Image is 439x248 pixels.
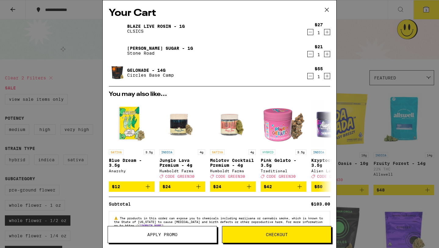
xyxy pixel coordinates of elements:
[311,202,330,206] div: $103.00
[210,149,225,155] p: SATIVA
[315,44,323,49] div: $21
[127,68,174,73] a: Gelonade - 14g
[210,169,256,173] div: Humboldt Farms
[112,184,120,189] span: $12
[114,216,120,220] span: ⚠️
[210,181,256,192] button: Add to bag
[4,4,44,9] span: Hi. Need any help?
[317,174,346,178] span: CODE GREEN30
[109,181,155,192] button: Add to bag
[324,51,330,57] button: Increment
[311,149,326,155] p: INDICA
[311,169,357,173] div: Alien Labs
[109,100,155,181] a: Open page for Blue Dream - 3.5g from Anarchy
[311,181,357,192] button: Add to bag
[261,169,306,173] div: Traditional
[261,100,306,181] a: Open page for Pink Gelato - 3.5g from Traditional
[159,100,205,146] img: Humboldt Farms - Jungle Lava Premium - 4g
[222,226,331,243] button: Checkout
[144,149,155,155] p: 3.5g
[295,149,306,155] p: 3.5g
[147,232,177,237] span: Apply Promo
[210,100,256,181] a: Open page for Molotov Cocktail Premium - 4g from Humboldt Farms
[109,6,330,20] h2: Your Cart
[165,174,195,178] span: CODE GREEN30
[109,91,330,97] h2: You may also like...
[311,158,357,168] p: Kryptochronic - 3.5g
[307,51,313,57] button: Decrement
[307,29,313,35] button: Decrement
[109,20,126,37] img: Blaze Live Rosin - 1g
[324,73,330,79] button: Increment
[266,232,288,237] span: Checkout
[264,184,272,189] span: $42
[311,100,357,181] a: Open page for Kryptochronic - 3.5g from Alien Labs
[307,73,313,79] button: Decrement
[159,100,205,181] a: Open page for Jungle Lava Premium - 4g from Humboldt Farms
[315,52,323,57] div: 1
[210,158,256,168] p: Molotov Cocktail Premium - 4g
[109,202,135,206] div: Subtotal
[324,29,330,35] button: Increment
[261,181,306,192] button: Add to bag
[314,184,323,189] span: $50
[261,100,306,146] img: Traditional - Pink Gelato - 3.5g
[315,30,323,35] div: 1
[109,158,155,168] p: Blue Dream - 3.5g
[127,24,185,29] a: Blaze Live Rosin - 1g
[127,51,193,56] p: Stone Road
[127,73,174,78] p: Circles Base Camp
[216,174,245,178] span: CODE GREEN30
[315,22,323,27] div: $27
[213,184,221,189] span: $24
[198,149,205,155] p: 4g
[109,100,155,146] img: Anarchy - Blue Dream - 3.5g
[140,224,163,227] a: [DOMAIN_NAME]
[210,100,256,146] img: Humboldt Farms - Molotov Cocktail Premium - 4g
[315,66,323,71] div: $55
[108,226,217,243] button: Apply Promo
[109,169,155,173] div: Anarchy
[261,158,306,168] p: Pink Gelato - 3.5g
[127,46,193,51] a: [PERSON_NAME] Sugar - 1g
[315,74,323,79] div: 1
[248,149,256,155] p: 4g
[109,42,126,59] img: Oreo Biscotti Sugar - 1g
[127,29,185,34] p: CLSICS
[159,169,205,173] div: Humboldt Farms
[159,181,205,192] button: Add to bag
[261,149,275,155] p: HYBRID
[311,100,357,146] img: Alien Labs - Kryptochronic - 3.5g
[266,174,296,178] span: CODE GREEN30
[114,216,323,227] span: The products in this order can expose you to chemicals including marijuana or cannabis smoke, whi...
[109,64,126,81] img: Gelonade - 14g
[159,158,205,168] p: Jungle Lava Premium - 4g
[162,184,171,189] span: $24
[159,149,174,155] p: INDICA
